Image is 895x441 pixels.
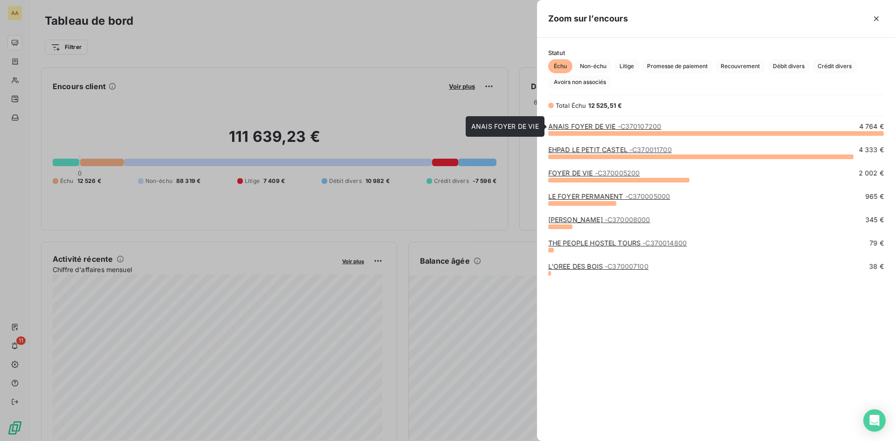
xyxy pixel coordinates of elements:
span: 4 333 € [859,145,884,154]
button: Promesse de paiement [641,59,713,73]
button: Recouvrement [715,59,765,73]
span: - C370014800 [643,239,687,247]
a: ANAIS FOYER DE VIE [548,122,661,130]
span: - C370005000 [625,192,670,200]
span: 345 € [865,215,884,224]
button: Non-échu [574,59,612,73]
div: grid [537,122,895,430]
button: Échu [548,59,572,73]
span: - C370008000 [605,216,650,224]
span: 4 764 € [859,122,884,131]
span: - C370007100 [605,262,648,270]
span: ANAIS FOYER DE VIE [471,122,539,130]
span: 79 € [869,238,884,248]
button: Avoirs non associés [548,75,612,89]
a: THE PEOPLE HOSTEL TOURS [548,239,687,247]
span: 38 € [869,262,884,271]
span: 2 002 € [859,168,884,178]
a: L'OREE DES BOIS [548,262,648,270]
div: Open Intercom Messenger [863,409,886,432]
a: LE FOYER PERMANENT [548,192,670,200]
span: 12 525,51 € [588,102,622,109]
a: EHPAD LE PETIT CASTEL [548,146,672,154]
button: Crédit divers [812,59,857,73]
a: FOYER DE VIE [548,169,640,177]
span: - C370005200 [595,169,640,177]
a: [PERSON_NAME] [548,216,650,224]
span: - C370011700 [629,146,672,154]
button: Litige [614,59,640,73]
span: 965 € [865,192,884,201]
span: - C370107200 [618,122,661,130]
span: Statut [548,49,884,56]
button: Débit divers [767,59,810,73]
h5: Zoom sur l’encours [548,12,628,25]
span: Total Échu [556,102,586,109]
